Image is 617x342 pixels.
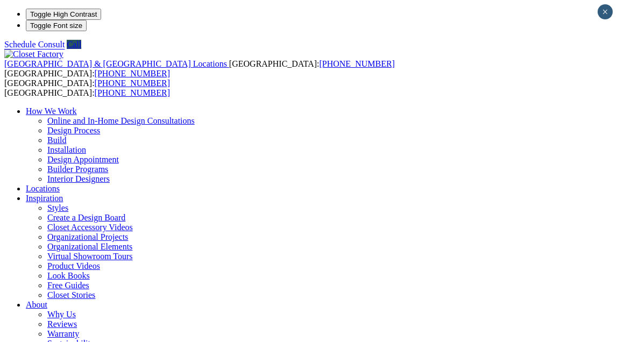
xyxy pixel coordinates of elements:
[95,69,170,78] a: [PHONE_NUMBER]
[26,194,63,203] a: Inspiration
[4,49,63,59] img: Closet Factory
[47,271,90,280] a: Look Books
[47,261,100,270] a: Product Videos
[26,184,60,193] a: Locations
[4,59,227,68] span: [GEOGRAPHIC_DATA] & [GEOGRAPHIC_DATA] Locations
[47,232,128,241] a: Organizational Projects
[47,319,77,329] a: Reviews
[47,203,68,212] a: Styles
[47,213,125,222] a: Create a Design Board
[26,300,47,309] a: About
[26,9,101,20] button: Toggle High Contrast
[95,88,170,97] a: [PHONE_NUMBER]
[4,59,395,78] span: [GEOGRAPHIC_DATA]: [GEOGRAPHIC_DATA]:
[26,20,87,31] button: Toggle Font size
[95,79,170,88] a: [PHONE_NUMBER]
[67,40,81,49] a: Call
[47,116,195,125] a: Online and In-Home Design Consultations
[30,22,82,30] span: Toggle Font size
[47,281,89,290] a: Free Guides
[30,10,97,18] span: Toggle High Contrast
[4,59,229,68] a: [GEOGRAPHIC_DATA] & [GEOGRAPHIC_DATA] Locations
[47,242,132,251] a: Organizational Elements
[47,155,119,164] a: Design Appointment
[47,174,110,183] a: Interior Designers
[47,290,95,300] a: Closet Stories
[47,165,108,174] a: Builder Programs
[319,59,394,68] a: [PHONE_NUMBER]
[47,136,67,145] a: Build
[47,145,86,154] a: Installation
[47,252,133,261] a: Virtual Showroom Tours
[47,223,133,232] a: Closet Accessory Videos
[4,40,65,49] a: Schedule Consult
[47,329,79,338] a: Warranty
[47,126,100,135] a: Design Process
[598,4,613,19] button: Close
[26,106,77,116] a: How We Work
[4,79,170,97] span: [GEOGRAPHIC_DATA]: [GEOGRAPHIC_DATA]:
[47,310,76,319] a: Why Us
